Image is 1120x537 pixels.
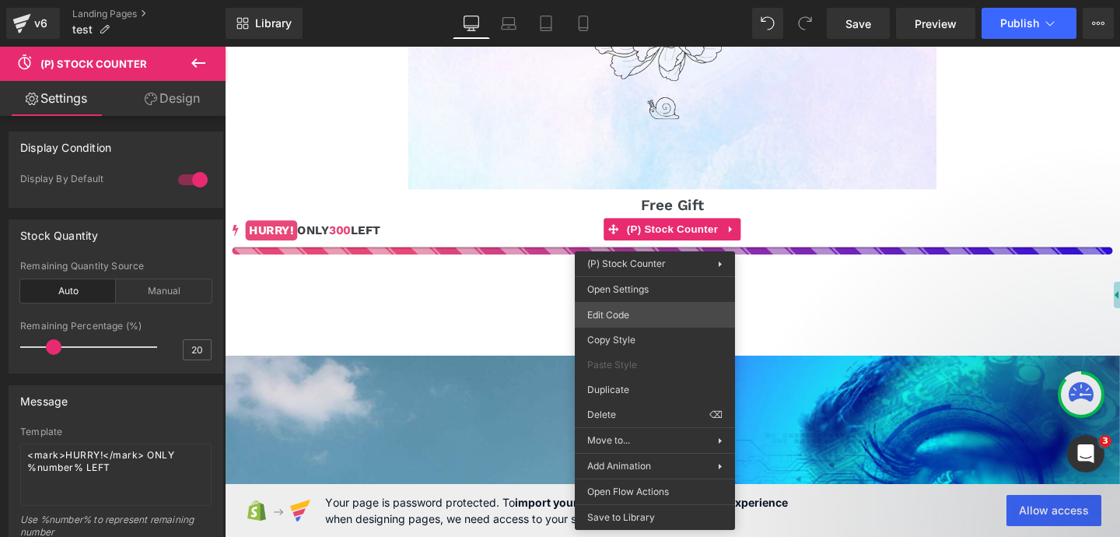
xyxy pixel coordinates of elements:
[587,459,718,473] span: Add Animation
[587,433,718,447] span: Move to...
[116,81,229,116] a: Design
[20,261,212,272] div: Remaining Quantity Source
[429,255,512,268] span: Add To Cart
[8,184,933,203] div: ONLY LEFT
[1083,8,1114,39] button: More
[982,8,1076,39] button: Publish
[453,8,490,39] a: Desktop
[587,283,723,297] span: Open Settings
[226,8,303,39] a: New Library
[110,186,132,201] span: 300
[1067,435,1104,472] iframe: Intercom live chat
[587,358,723,372] span: Paste Style
[439,226,502,245] span: $0.00 USD
[20,386,68,408] div: Message
[116,279,212,303] div: Manual
[587,408,709,422] span: Delete
[437,157,504,176] a: Free Gift
[1099,435,1111,447] span: 3
[587,383,723,397] span: Duplicate
[709,408,723,422] span: ⌫
[587,258,666,269] span: (P) Stock Counter
[565,8,602,39] a: Mobile
[40,58,147,70] span: (P) Stock Counter
[896,8,975,39] a: Preview
[789,8,821,39] button: Redo
[915,16,957,32] span: Preview
[31,13,51,33] div: v6
[72,8,226,20] a: Landing Pages
[415,245,527,279] button: Add To Cart
[587,511,723,525] span: Save to Library
[1000,17,1039,30] span: Publish
[255,16,292,30] span: Library
[515,496,788,509] strong: import your theme style & enhance your experience
[752,8,783,39] button: Undo
[587,308,723,322] span: Edit Code
[527,8,565,39] a: Tablet
[490,8,527,39] a: Laptop
[20,279,116,303] div: Auto
[22,183,76,204] mark: HURRY!
[845,16,871,32] span: Save
[20,173,163,189] div: Display By Default
[587,485,723,499] span: Open Flow Actions
[523,181,543,204] a: Expand / Collapse
[587,333,723,347] span: Copy Style
[20,426,212,437] div: Template
[6,8,60,39] a: v6
[72,23,93,36] span: test
[1006,495,1101,526] button: Allow access
[20,321,212,332] div: Remaining Percentage (%)
[418,181,522,204] span: (P) Stock Counter
[20,220,99,242] div: Stock Quantity
[20,132,111,154] div: Display Condition
[325,494,788,527] span: Your page is password protected. To when designing pages, we need access to your store password.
